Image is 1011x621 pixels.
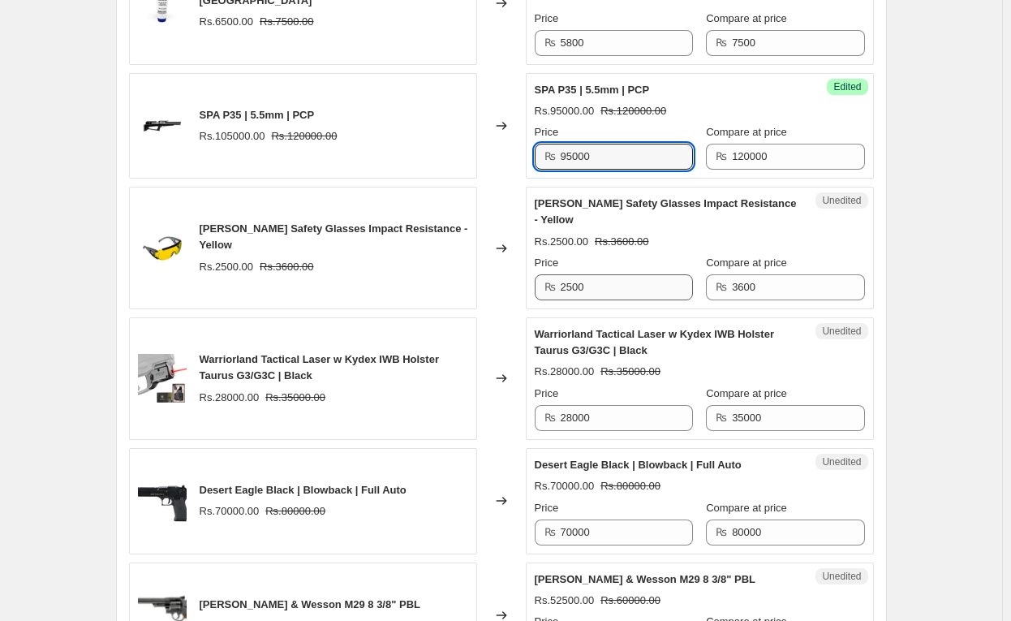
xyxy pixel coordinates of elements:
span: ₨ [544,37,556,49]
span: Price [535,502,559,514]
strike: Rs.7500.00 [260,14,314,30]
img: p35_80x.png [138,101,187,150]
img: WLS-104_80x.jpg [138,354,187,403]
span: Edited [833,80,861,93]
span: Unedited [822,325,861,338]
span: ₨ [544,412,556,424]
div: Rs.70000.00 [200,503,260,520]
span: ₨ [716,281,727,293]
span: Desert Eagle Black | Blowback | Full Auto [200,484,407,496]
strike: Rs.35000.00 [265,390,325,406]
span: [PERSON_NAME] Safety Glasses Impact Resistance - Yellow [535,197,797,226]
strike: Rs.35000.00 [600,364,660,380]
span: ₨ [716,412,727,424]
span: Price [535,257,559,269]
span: [PERSON_NAME] Safety Glasses Impact Resistance - Yellow [200,222,468,251]
strike: Rs.80000.00 [265,503,325,520]
span: Warriorland Tactical Laser w Kydex IWB Holster Taurus G3/G3C | Black [535,328,774,356]
span: Price [535,126,559,138]
strike: Rs.3600.00 [595,234,649,250]
strike: Rs.80000.00 [600,478,660,494]
strike: Rs.120000.00 [600,103,666,119]
span: SPA P35 | 5.5mm | PCP [200,109,315,121]
strike: Rs.60000.00 [600,593,660,609]
div: Rs.52500.00 [535,593,595,609]
span: Compare at price [706,387,787,399]
span: Compare at price [706,257,787,269]
span: SPA P35 | 5.5mm | PCP [535,84,650,96]
span: ₨ [544,526,556,538]
span: ₨ [716,526,727,538]
div: Rs.28000.00 [535,364,595,380]
span: Price [535,387,559,399]
span: Unedited [822,455,861,468]
span: Desert Eagle Black | Blowback | Full Auto [535,459,742,471]
span: ₨ [544,150,556,162]
span: Warriorland Tactical Laser w Kydex IWB Holster Taurus G3/G3C | Black [200,353,439,382]
img: d13c9ae20f10c281b46313fc11ab1d37b36db5620c91eaa16cfd8ae5319077b2_80x.webp [138,224,187,273]
span: Compare at price [706,12,787,24]
span: Unedited [822,194,861,207]
span: [PERSON_NAME] & Wesson M29 8 3/8" PBL [200,598,421,610]
div: Rs.95000.00 [535,103,595,119]
span: ₨ [716,37,727,49]
span: [PERSON_NAME] & Wesson M29 8 3/8" PBL [535,573,756,585]
span: ₨ [544,281,556,293]
div: Rs.2500.00 [535,234,589,250]
span: ₨ [716,150,727,162]
div: Rs.2500.00 [200,259,254,275]
div: Rs.70000.00 [535,478,595,494]
strike: Rs.120000.00 [271,128,337,144]
div: Rs.28000.00 [200,390,260,406]
div: Rs.6500.00 [200,14,254,30]
div: Rs.105000.00 [200,128,265,144]
span: Compare at price [706,126,787,138]
strike: Rs.3600.00 [260,259,314,275]
span: Compare at price [706,502,787,514]
span: Unedited [822,570,861,583]
span: Price [535,12,559,24]
img: cybergun-32847a-3_80x.jpg [138,477,187,525]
